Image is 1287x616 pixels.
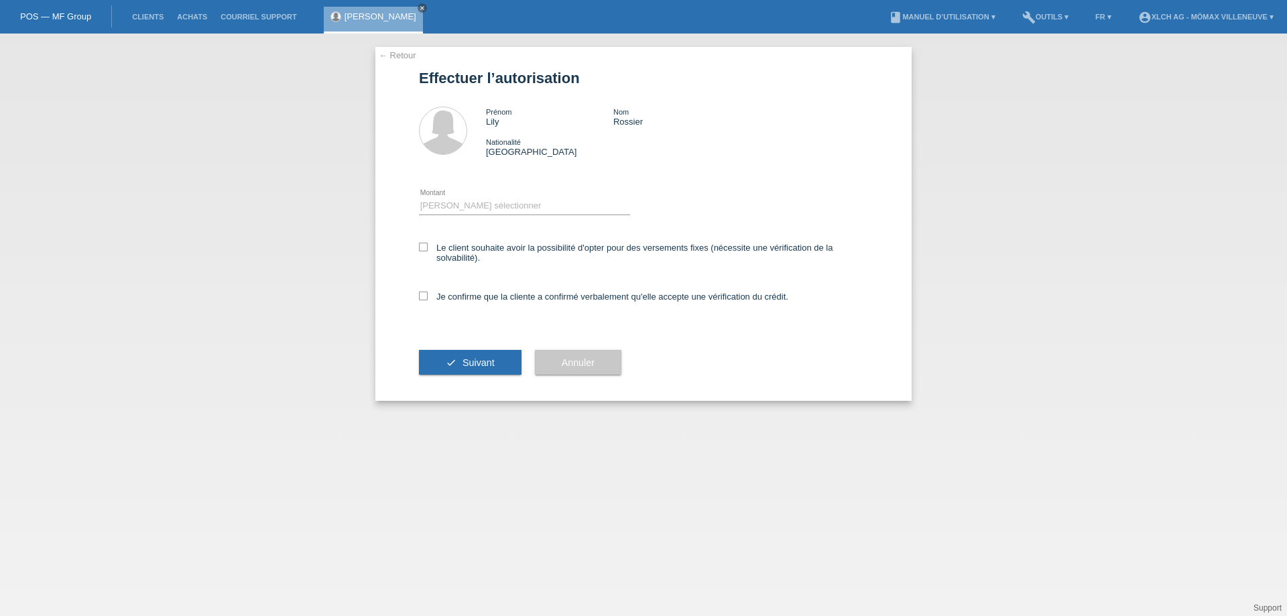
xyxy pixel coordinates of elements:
[419,350,522,375] button: check Suivant
[419,5,426,11] i: close
[889,11,902,24] i: book
[1022,11,1036,24] i: build
[486,107,613,127] div: Lily
[345,11,416,21] a: [PERSON_NAME]
[419,70,868,86] h1: Effectuer l’autorisation
[170,13,214,21] a: Achats
[486,137,613,157] div: [GEOGRAPHIC_DATA]
[125,13,170,21] a: Clients
[486,108,512,116] span: Prénom
[1253,603,1282,613] a: Support
[1138,11,1152,24] i: account_circle
[463,357,495,368] span: Suivant
[535,350,621,375] button: Annuler
[419,243,868,263] label: Le client souhaite avoir la possibilité d'opter pour des versements fixes (nécessite une vérifica...
[486,138,521,146] span: Nationalité
[446,357,456,368] i: check
[419,292,788,302] label: Je confirme que la cliente a confirmé verbalement qu'elle accepte une vérification du crédit.
[613,108,629,116] span: Nom
[1131,13,1280,21] a: account_circleXLCH AG - Mömax Villeneuve ▾
[613,107,741,127] div: Rossier
[214,13,303,21] a: Courriel Support
[1089,13,1118,21] a: FR ▾
[418,3,427,13] a: close
[379,50,416,60] a: ← Retour
[1016,13,1075,21] a: buildOutils ▾
[882,13,1001,21] a: bookManuel d’utilisation ▾
[562,357,595,368] span: Annuler
[20,11,91,21] a: POS — MF Group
